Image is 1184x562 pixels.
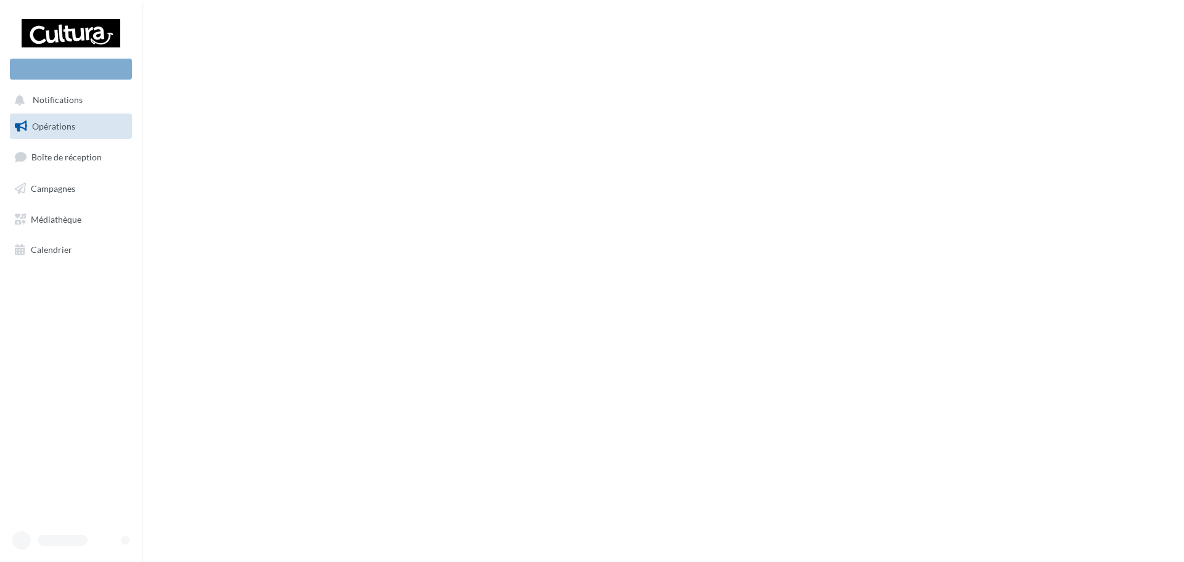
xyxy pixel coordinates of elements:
span: Campagnes [31,183,75,194]
a: Calendrier [7,237,134,263]
a: Opérations [7,114,134,139]
div: Nouvelle campagne [10,59,132,80]
span: Opérations [32,121,75,131]
span: Boîte de réception [31,152,102,162]
a: Campagnes [7,176,134,202]
span: Calendrier [31,244,72,255]
span: Notifications [33,95,83,105]
span: Médiathèque [31,213,81,224]
a: Médiathèque [7,207,134,233]
a: Boîte de réception [7,144,134,170]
